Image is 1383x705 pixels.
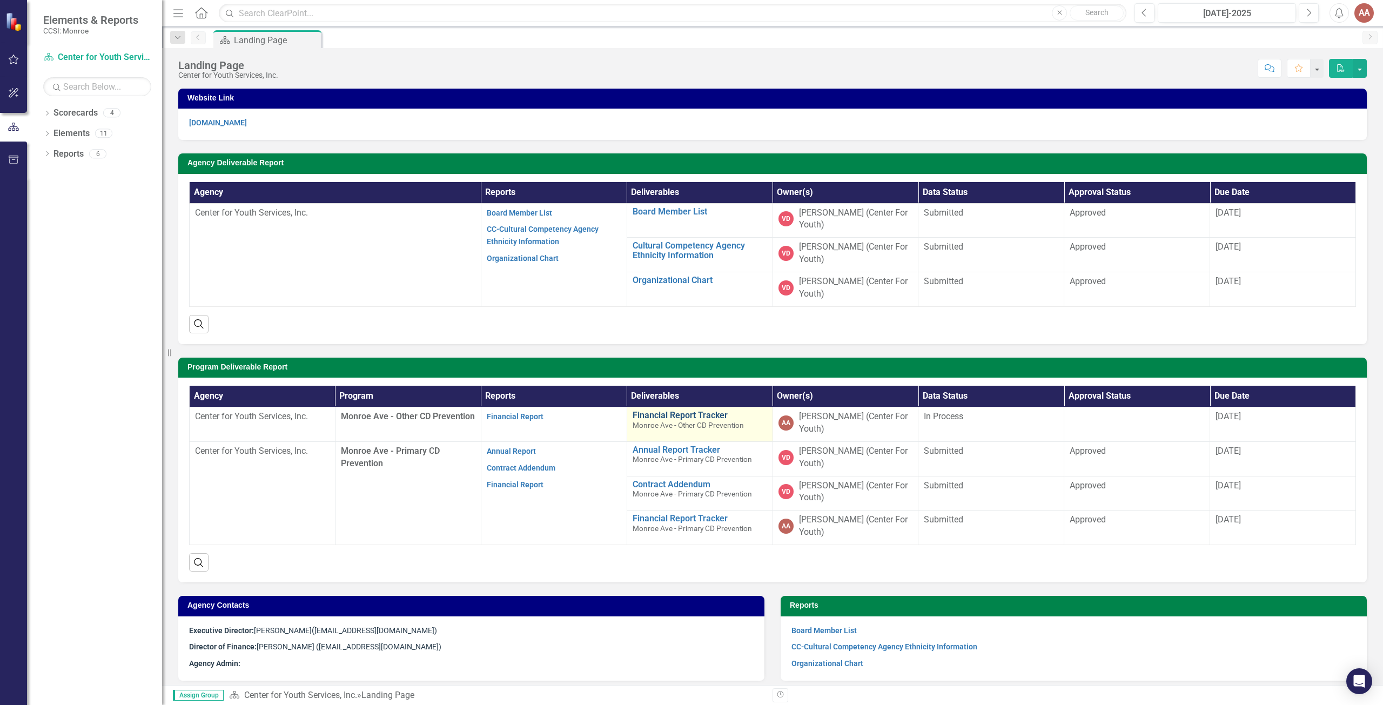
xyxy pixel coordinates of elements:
[633,411,767,420] a: Financial Report Tracker
[487,254,559,263] a: Organizational Chart
[189,625,754,639] p: (
[627,238,773,272] td: Double-Click to Edit Right Click for Context Menu
[633,276,767,285] a: Organizational Chart
[189,659,240,668] strong: Agency Admin:
[1216,241,1241,252] span: [DATE]
[195,411,330,423] p: Center for Youth Services, Inc.
[627,511,773,545] td: Double-Click to Edit Right Click for Context Menu
[924,207,963,218] span: Submitted
[799,411,913,435] div: [PERSON_NAME] (Center For Youth)
[53,148,84,160] a: Reports
[244,690,357,700] a: Center for Youth Services, Inc.
[487,447,536,455] a: Annual Report
[361,690,414,700] div: Landing Page
[924,411,963,421] span: In Process
[627,272,773,307] td: Double-Click to Edit Right Click for Context Menu
[187,363,1361,371] h3: Program Deliverable Report
[924,276,963,286] span: Submitted
[487,225,599,246] a: CC-Cultural Competency Agency Ethnicity Information
[791,626,857,635] a: Board Member List
[187,94,1361,102] h3: Website Link
[5,12,24,31] img: ClearPoint Strategy
[778,415,794,431] div: AA
[791,659,863,668] a: Organizational Chart
[799,276,913,300] div: [PERSON_NAME] (Center For Youth)
[790,601,1361,609] h3: Reports
[799,207,913,232] div: [PERSON_NAME] (Center For Youth)
[314,626,437,635] span: [EMAIL_ADDRESS][DOMAIN_NAME])
[1070,480,1106,491] span: Approved
[627,407,773,442] td: Double-Click to Edit Right Click for Context Menu
[799,514,913,539] div: [PERSON_NAME] (Center For Youth)
[1064,441,1210,476] td: Double-Click to Edit
[1064,203,1210,238] td: Double-Click to Edit
[1346,668,1372,694] div: Open Intercom Messenger
[1064,272,1210,307] td: Double-Click to Edit
[189,642,257,651] strong: Director of Finance:
[778,519,794,534] div: AA
[43,51,151,64] a: Center for Youth Services, Inc.
[633,480,767,489] a: Contract Addendum
[778,246,794,261] div: VD
[1216,480,1241,491] span: [DATE]
[178,71,278,79] div: Center for Youth Services, Inc.
[1064,476,1210,511] td: Double-Click to Edit
[229,689,764,702] div: »
[89,149,106,158] div: 6
[1070,276,1106,286] span: Approved
[178,59,278,71] div: Landing Page
[187,601,759,609] h3: Agency Contacts
[1064,407,1210,442] td: Double-Click to Edit
[1070,446,1106,456] span: Approved
[95,129,112,138] div: 11
[633,489,752,498] span: Monroe Ave - Primary CD Prevention
[53,127,90,140] a: Elements
[918,407,1064,442] td: Double-Click to Edit
[627,476,773,511] td: Double-Click to Edit Right Click for Context Menu
[195,207,475,219] p: Center for Youth Services, Inc.
[799,241,913,266] div: [PERSON_NAME] (Center For Youth)
[627,441,773,476] td: Double-Click to Edit Right Click for Context Menu
[234,33,319,47] div: Landing Page
[341,446,440,468] span: Monroe Ave - Primary CD Prevention
[1216,276,1241,286] span: [DATE]
[1064,238,1210,272] td: Double-Click to Edit
[633,421,744,429] span: Monroe Ave - Other CD Prevention
[633,524,752,533] span: Monroe Ave - Primary CD Prevention
[487,480,543,489] a: Financial Report
[918,238,1064,272] td: Double-Click to Edit
[1064,511,1210,545] td: Double-Click to Edit
[633,207,767,217] a: Board Member List
[924,241,963,252] span: Submitted
[1354,3,1374,23] div: AA
[1158,3,1296,23] button: [DATE]-2025
[1216,411,1241,421] span: [DATE]
[633,241,767,260] a: Cultural Competency Agency Ethnicity Information
[778,211,794,226] div: VD
[187,159,1361,167] h3: Agency Deliverable Report
[189,118,247,127] a: [DOMAIN_NAME]
[189,626,254,635] strong: Executive Director:
[918,441,1064,476] td: Double-Click to Edit
[173,690,224,701] span: Assign Group
[918,203,1064,238] td: Double-Click to Edit
[1162,7,1292,20] div: [DATE]-2025
[1216,446,1241,456] span: [DATE]
[924,480,963,491] span: Submitted
[1070,207,1106,218] span: Approved
[43,26,138,35] small: CCSI: Monroe
[627,203,773,238] td: Double-Click to Edit Right Click for Context Menu
[189,642,441,651] span: [PERSON_NAME] ([EMAIL_ADDRESS][DOMAIN_NAME])
[918,476,1064,511] td: Double-Click to Edit
[1070,241,1106,252] span: Approved
[799,480,913,505] div: [PERSON_NAME] (Center For Youth)
[341,411,475,421] span: Monroe Ave - Other CD Prevention
[778,484,794,499] div: VD
[791,642,977,651] a: CC-Cultural Competency Agency Ethnicity Information
[487,412,543,421] a: Financial Report
[799,445,913,470] div: [PERSON_NAME] (Center For Youth)
[633,455,752,464] span: Monroe Ave - Primary CD Prevention
[487,464,555,472] a: Contract Addendum
[219,4,1126,23] input: Search ClearPoint...
[53,107,98,119] a: Scorecards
